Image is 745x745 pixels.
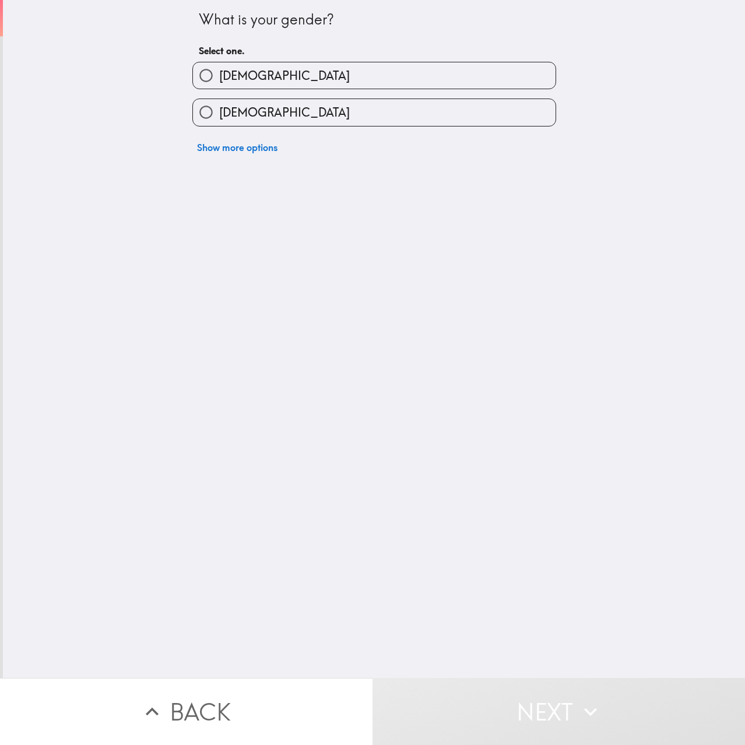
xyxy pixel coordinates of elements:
span: [DEMOGRAPHIC_DATA] [219,104,350,121]
button: [DEMOGRAPHIC_DATA] [193,62,556,89]
h6: Select one. [199,44,550,57]
span: [DEMOGRAPHIC_DATA] [219,68,350,84]
button: [DEMOGRAPHIC_DATA] [193,99,556,125]
div: What is your gender? [199,10,550,30]
button: Next [372,678,745,745]
button: Show more options [192,136,282,159]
